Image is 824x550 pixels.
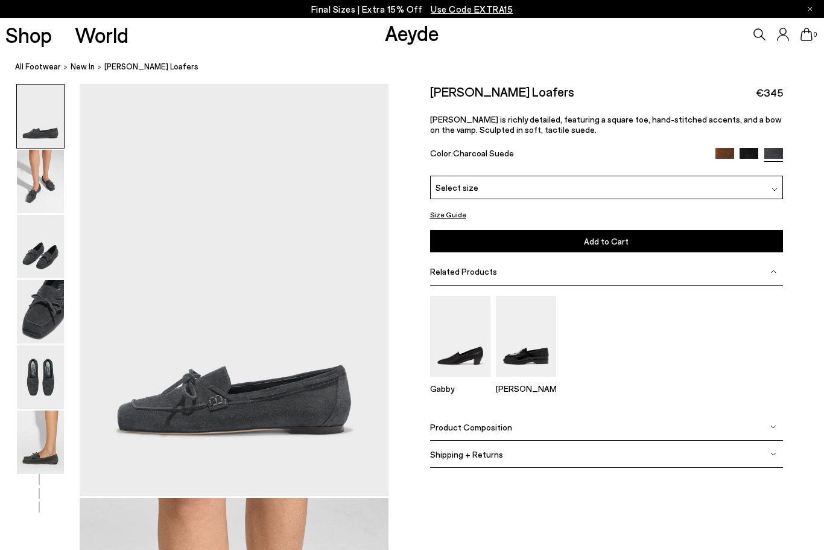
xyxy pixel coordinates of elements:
img: svg%3E [770,269,776,275]
img: Jasper Moccasin Loafers - Image 2 [17,150,64,213]
img: Jasper Moccasin Loafers - Image 6 [17,411,64,474]
a: World [75,24,128,45]
span: New In [71,62,95,71]
a: Gabby Almond-Toe Loafers Gabby [430,368,490,394]
span: 0 [813,31,819,38]
img: Jasper Moccasin Loafers - Image 3 [17,215,64,278]
span: Related Products [430,266,497,277]
button: Add to Cart [430,230,783,252]
img: Leon Loafers [496,296,556,376]
p: Gabby [430,383,490,394]
span: [PERSON_NAME] Loafers [104,60,198,73]
img: Jasper Moccasin Loafers - Image 5 [17,345,64,409]
p: [PERSON_NAME] [496,383,556,394]
img: Gabby Almond-Toe Loafers [430,296,490,376]
a: 0 [800,28,813,41]
div: Color: [430,148,704,162]
p: Final Sizes | Extra 15% Off [311,2,513,17]
a: New In [71,60,95,73]
img: svg%3E [770,424,776,430]
span: Shipping + Returns [430,449,503,459]
img: svg%3E [770,451,776,457]
img: Jasper Moccasin Loafers - Image 1 [17,85,64,148]
p: [PERSON_NAME] is richly detailed, featuring a square toe, hand-stitched accents, and a bow on the... [430,114,783,135]
span: Navigate to /collections/ss25-final-sizes [431,4,513,14]
button: Size Guide [430,207,466,222]
a: All Footwear [15,60,61,73]
a: Leon Loafers [PERSON_NAME] [496,368,556,394]
img: svg%3E [772,187,778,193]
h2: [PERSON_NAME] Loafers [430,84,574,99]
span: Product Composition [430,422,512,432]
span: Add to Cart [584,236,629,246]
img: Jasper Moccasin Loafers - Image 4 [17,280,64,344]
a: Aeyde [385,20,439,45]
span: €345 [756,85,783,100]
a: Shop [5,24,52,45]
span: Select size [436,181,478,194]
nav: breadcrumb [15,51,824,84]
span: Charcoal Suede [453,148,514,158]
